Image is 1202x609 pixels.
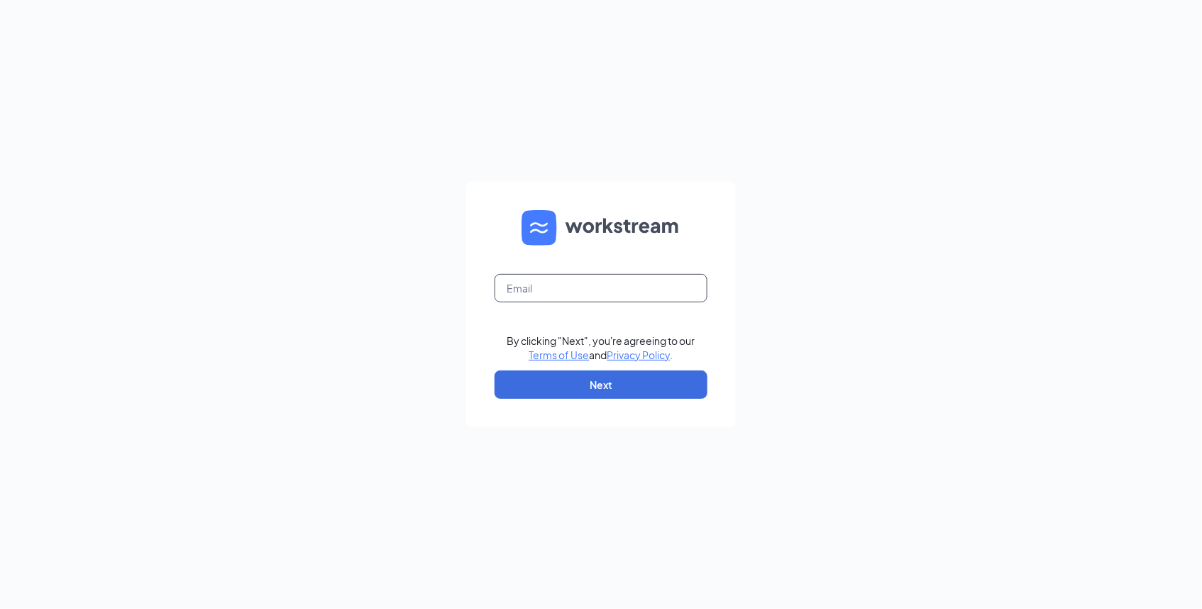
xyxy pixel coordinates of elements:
[507,334,695,362] div: By clicking "Next", you're agreeing to our and .
[495,371,707,399] button: Next
[495,274,707,302] input: Email
[607,349,671,361] a: Privacy Policy
[522,210,680,246] img: WS logo and Workstream text
[529,349,590,361] a: Terms of Use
